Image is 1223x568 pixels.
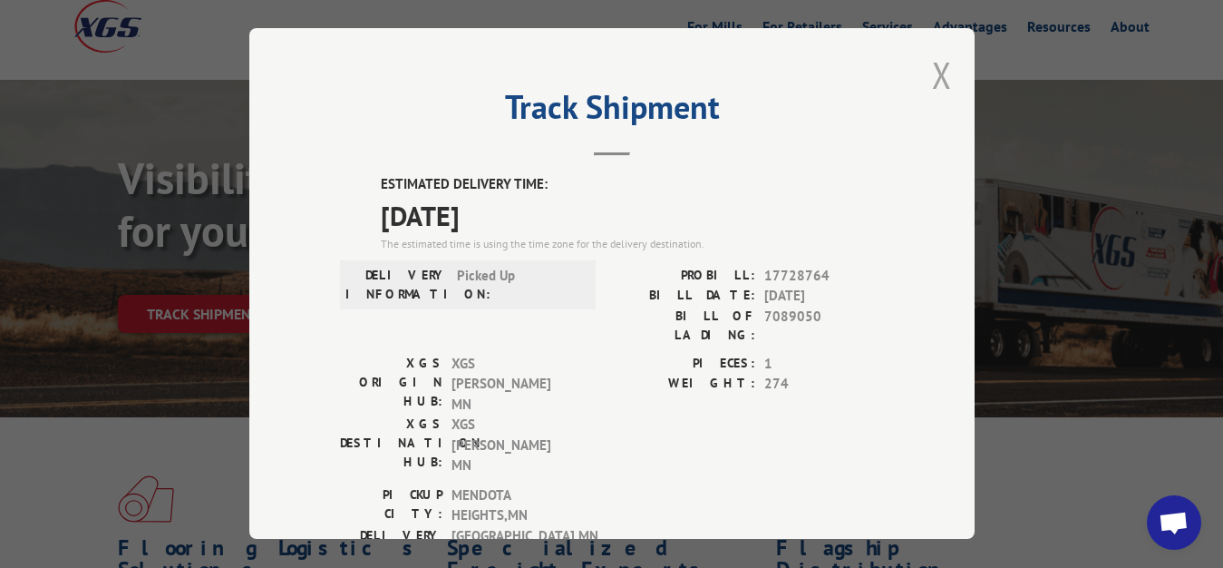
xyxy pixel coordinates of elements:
label: PIECES: [612,354,755,375]
span: 7089050 [764,307,884,345]
label: PICKUP CITY: [340,485,442,526]
span: MENDOTA HEIGHTS , MN [451,485,574,526]
label: BILL OF LADING: [612,307,755,345]
span: XGS [PERSON_NAME] MN [451,415,574,476]
label: BILL DATE: [612,286,755,307]
span: Picked Up [457,266,579,304]
span: [DATE] [764,286,884,307]
label: WEIGHT: [612,374,755,395]
label: DELIVERY CITY: [340,526,442,564]
label: ESTIMATED DELIVERY TIME: [381,174,884,195]
span: 1 [764,354,884,375]
label: DELIVERY INFORMATION: [345,266,448,304]
label: XGS ORIGIN HUB: [340,354,442,416]
div: Open chat [1147,495,1201,550]
button: Close modal [932,51,952,99]
span: 17728764 [764,266,884,287]
label: PROBILL: [612,266,755,287]
div: The estimated time is using the time zone for the delivery destination. [381,236,884,252]
span: 274 [764,374,884,395]
label: XGS DESTINATION HUB: [340,415,442,476]
span: [GEOGRAPHIC_DATA] , MN [451,526,574,564]
span: [DATE] [381,195,884,236]
span: XGS [PERSON_NAME] MN [451,354,574,416]
h2: Track Shipment [340,94,884,129]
